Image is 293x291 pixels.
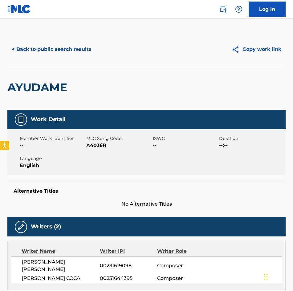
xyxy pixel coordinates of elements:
img: MLC Logo [7,5,31,14]
span: Composer [157,275,209,282]
span: 00231619098 [100,262,157,269]
span: English [20,162,85,169]
span: No Alternative Titles [7,200,286,208]
span: Duration [219,135,284,142]
a: Log In [249,2,286,17]
h5: Work Detail [31,116,65,123]
h2: AYUDAME [7,80,70,94]
span: -- [153,142,218,149]
button: Copy work link [227,42,286,57]
span: 00231644395 [100,275,157,282]
span: MLC Song Code [86,135,151,142]
span: Composer [157,262,209,269]
span: Language [20,155,85,162]
span: ISWC [153,135,218,142]
div: Help [233,3,245,15]
span: Member Work Identifier [20,135,85,142]
div: Arrastrar [264,268,268,286]
span: --:-- [219,142,284,149]
span: [PERSON_NAME] [PERSON_NAME] [22,258,100,273]
div: Writer Name [22,248,100,255]
img: search [219,6,226,13]
img: help [235,6,242,13]
a: Public Search [217,3,229,15]
div: Widget de chat [262,261,293,291]
button: < Back to public search results [7,42,96,57]
img: Writers [17,223,25,231]
span: A4036R [86,142,151,149]
span: -- [20,142,85,149]
h5: Writers (2) [31,223,61,230]
img: Work Detail [17,116,25,123]
img: Copy work link [232,46,242,53]
span: [PERSON_NAME] COCA [22,275,100,282]
div: Writer IPI [100,248,157,255]
iframe: Chat Widget [262,261,293,291]
div: Writer Role [157,248,209,255]
h5: Alternative Titles [14,188,279,194]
